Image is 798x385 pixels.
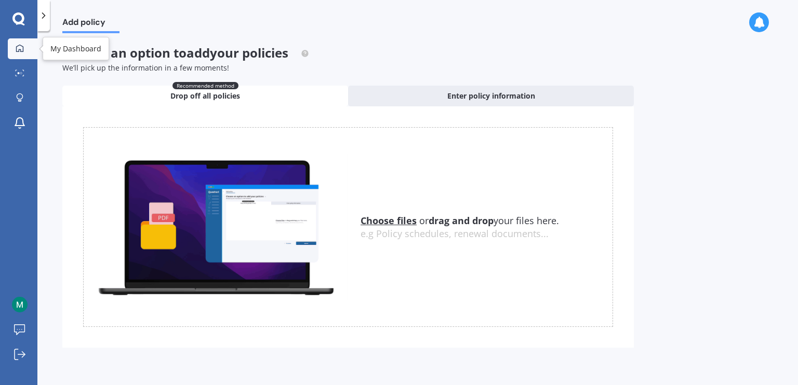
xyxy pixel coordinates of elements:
[84,154,348,300] img: upload.de96410c8ce839c3fdd5.gif
[361,214,559,227] span: or your files here.
[62,44,309,61] span: Choose an option
[62,63,229,73] span: We’ll pick up the information in a few moments!
[429,214,494,227] b: drag and drop
[361,214,417,227] u: Choose files
[50,44,101,54] div: My Dashboard
[174,44,288,61] span: to add your policies
[12,297,28,312] img: ACg8ocL_ILBKxYytfOsSdX51SSh8tDyWpPd8nGcgiMf3va_65RmF3g=s96-c
[170,91,240,101] span: Drop off all policies
[361,228,613,240] div: e.g Policy schedules, renewal documents...
[172,82,238,89] span: Recommended method
[447,91,535,101] span: Enter policy information
[62,17,119,31] span: Add policy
